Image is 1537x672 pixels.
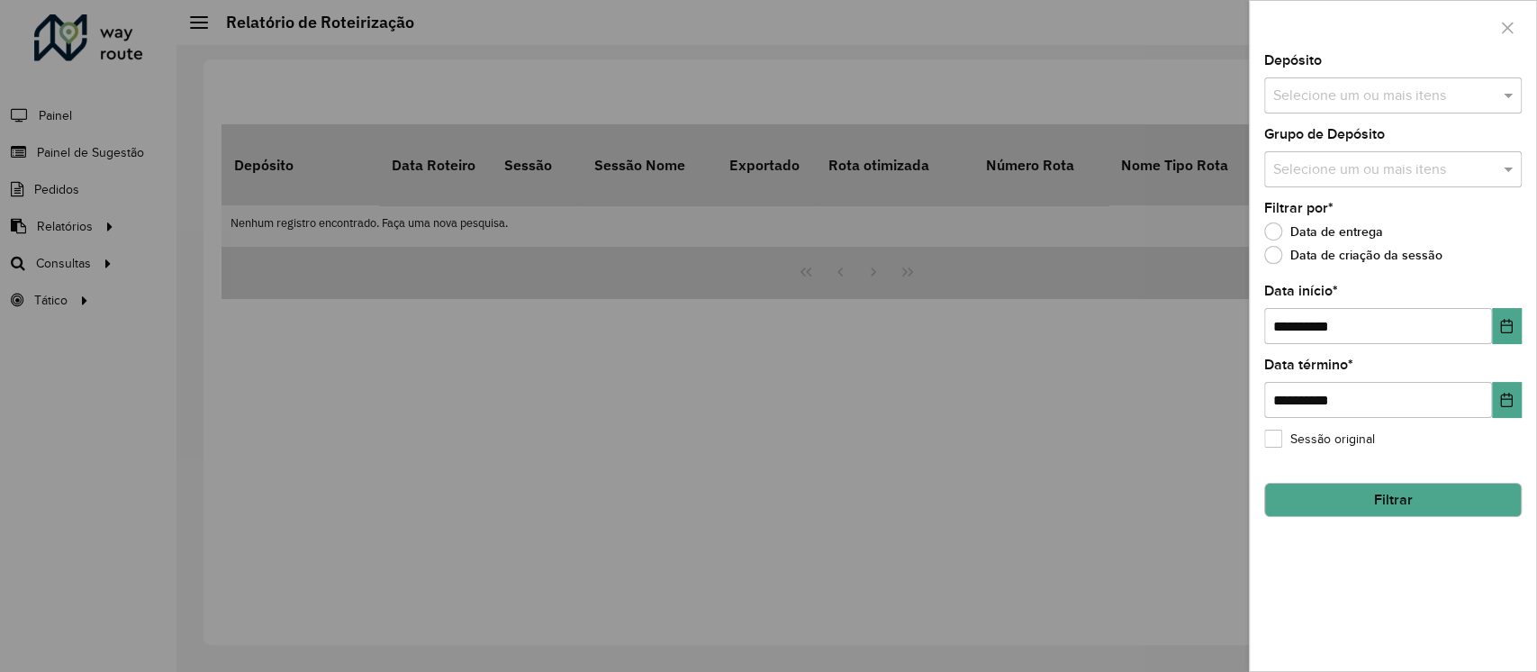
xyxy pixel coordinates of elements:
[1492,308,1522,344] button: Choose Date
[1264,280,1338,302] label: Data início
[1264,246,1442,264] label: Data de criação da sessão
[1264,197,1334,219] label: Filtrar por
[1264,123,1385,145] label: Grupo de Depósito
[1264,430,1375,449] label: Sessão original
[1264,483,1522,517] button: Filtrar
[1264,222,1383,241] label: Data de entrega
[1492,382,1522,418] button: Choose Date
[1264,50,1322,71] label: Depósito
[1264,354,1353,376] label: Data término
